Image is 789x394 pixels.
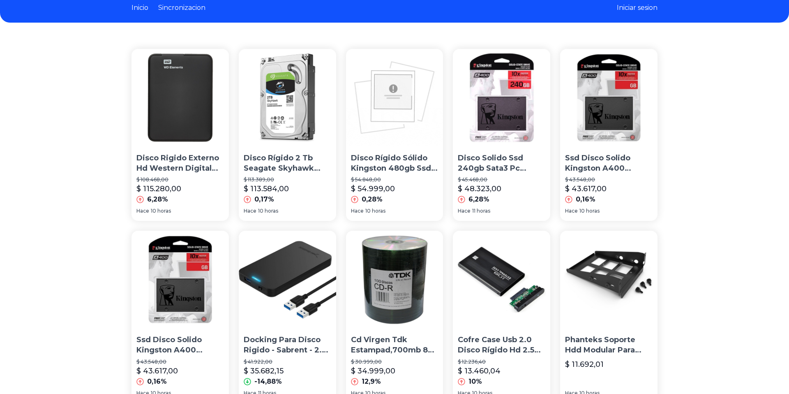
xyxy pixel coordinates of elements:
[560,231,657,328] img: Phanteks Soporte Hdd Modular Para Disco 3.5 - 2.5 Metálico
[453,49,550,221] a: Disco Solido Ssd 240gb Sata3 Pc Notebook MacDisco Solido Ssd 240gb Sata3 Pc Notebook Mac$ 45.468,...
[458,153,545,174] p: Disco Solido Ssd 240gb Sata3 Pc Notebook Mac
[351,153,438,174] p: Disco Rígido Sólido Kingston 480gb Ssd Now A400 Sata3 2.5
[131,231,229,328] img: Ssd Disco Solido Kingston A400 240gb Sata 3 Simil Uv400
[136,359,224,365] p: $ 43.548,00
[365,208,385,214] span: 10 horas
[244,183,289,195] p: $ 113.584,00
[346,49,443,221] a: Disco Rígido Sólido Kingston 480gb Ssd Now A400 Sata3 2.5Disco Rígido Sólido Kingston 480gb Ssd N...
[158,3,205,13] a: Sincronizacion
[131,49,229,146] img: Disco Rigido Externo Hd Western Digital 1tb Usb 3.0 Win/mac
[579,208,600,214] span: 10 horas
[351,365,395,377] p: $ 34.999,00
[244,365,284,377] p: $ 35.682,15
[254,195,274,204] p: 0,17%
[239,49,336,221] a: Disco Rígido 2 Tb Seagate Skyhawk Simil Purple Wd Dvr CctDisco Rígido 2 Tb Seagate Skyhawk Simil ...
[565,335,653,355] p: Phanteks Soporte Hdd Modular Para Disco 3.5 - 2.5 Metálico
[468,377,482,387] p: 10%
[565,208,578,214] span: Hace
[351,176,438,183] p: $ 54.848,00
[458,208,471,214] span: Hace
[346,231,443,328] img: Cd Virgen Tdk Estampad,700mb 80 Minutos Bulk X100,avellaneda
[136,183,181,195] p: $ 115.280,00
[244,208,256,214] span: Hace
[468,195,489,204] p: 6,28%
[576,195,595,204] p: 0,16%
[472,208,490,214] span: 11 horas
[131,49,229,221] a: Disco Rigido Externo Hd Western Digital 1tb Usb 3.0 Win/macDisco Rigido Externo Hd Western Digita...
[151,208,171,214] span: 10 horas
[617,3,657,13] button: Iniciar sesion
[351,183,395,195] p: $ 54.999,00
[244,176,331,183] p: $ 113.389,00
[136,153,224,174] p: Disco Rigido Externo Hd Western Digital 1tb Usb 3.0 Win/mac
[136,335,224,355] p: Ssd Disco Solido Kingston A400 240gb Sata 3 Simil Uv400
[565,176,653,183] p: $ 43.548,00
[351,359,438,365] p: $ 30.999,00
[147,377,167,387] p: 0,16%
[239,49,336,146] img: Disco Rígido 2 Tb Seagate Skyhawk Simil Purple Wd Dvr Cct
[147,195,168,204] p: 6,28%
[254,377,282,387] p: -14,88%
[560,49,657,146] img: Ssd Disco Solido Kingston A400 240gb Pc Gamer Sata 3
[565,359,604,370] p: $ 11.692,01
[458,176,545,183] p: $ 45.468,00
[136,365,178,377] p: $ 43.617,00
[362,195,383,204] p: 0,28%
[136,176,224,183] p: $ 108.468,00
[565,153,653,174] p: Ssd Disco Solido Kingston A400 240gb Pc Gamer Sata 3
[131,3,148,13] a: Inicio
[362,377,381,387] p: 12,9%
[458,335,545,355] p: Cofre Case Usb 2.0 Disco Rígido Hd 2.5 Sata De Notebook
[239,231,336,328] img: Docking Para Disco Rigido - Sabrent - 2.5 - Usb 3.0 Hdd/ssd
[453,49,550,146] img: Disco Solido Ssd 240gb Sata3 Pc Notebook Mac
[458,183,501,195] p: $ 48.323,00
[458,365,501,377] p: $ 13.460,04
[244,359,331,365] p: $ 41.922,00
[244,153,331,174] p: Disco Rígido 2 Tb Seagate Skyhawk Simil Purple Wd Dvr Cct
[453,231,550,328] img: Cofre Case Usb 2.0 Disco Rígido Hd 2.5 Sata De Notebook
[346,49,443,146] img: Disco Rígido Sólido Kingston 480gb Ssd Now A400 Sata3 2.5
[258,208,278,214] span: 10 horas
[565,183,607,195] p: $ 43.617,00
[244,335,331,355] p: Docking Para Disco Rigido - Sabrent - 2.5 - Usb 3.0 Hdd/ssd
[560,49,657,221] a: Ssd Disco Solido Kingston A400 240gb Pc Gamer Sata 3Ssd Disco Solido Kingston A400 240gb Pc Gamer...
[351,208,364,214] span: Hace
[458,359,545,365] p: $ 12.236,40
[351,335,438,355] p: Cd Virgen Tdk Estampad,700mb 80 Minutos Bulk X100,avellaneda
[136,208,149,214] span: Hace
